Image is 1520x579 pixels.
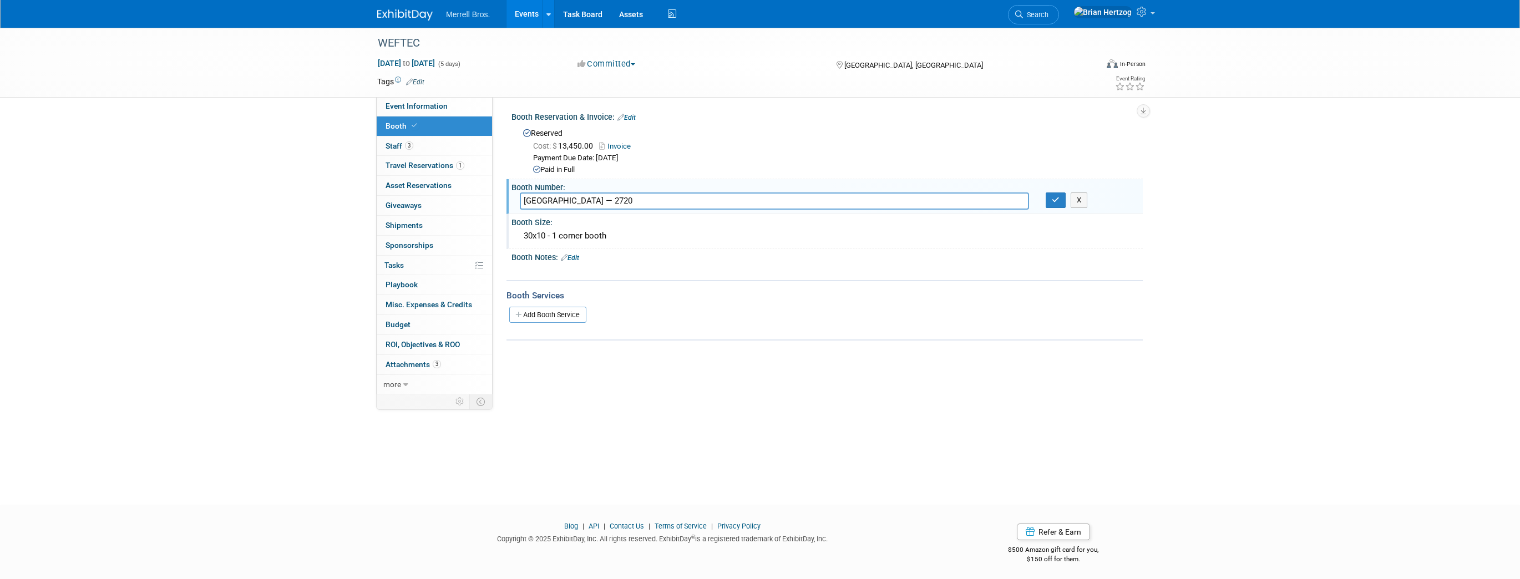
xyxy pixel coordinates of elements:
a: Shipments [377,216,492,235]
span: Giveaways [386,201,422,210]
a: Edit [617,114,636,121]
a: Budget [377,315,492,334]
span: | [708,522,716,530]
a: Contact Us [610,522,644,530]
span: Tasks [384,261,404,270]
a: Search [1008,5,1059,24]
a: Terms of Service [655,522,707,530]
div: Payment Due Date: [DATE] [533,153,1134,164]
div: Booth Reservation & Invoice: [511,109,1143,123]
a: API [589,522,599,530]
span: | [580,522,587,530]
span: 1 [456,161,464,170]
img: ExhibitDay [377,9,433,21]
span: [GEOGRAPHIC_DATA], [GEOGRAPHIC_DATA] [844,61,983,69]
div: Booth Size: [511,214,1143,228]
a: Asset Reservations [377,176,492,195]
span: Cost: $ [533,141,558,150]
span: 13,450.00 [533,141,597,150]
a: Invoice [599,142,636,150]
span: 3 [433,360,441,368]
a: Travel Reservations1 [377,156,492,175]
span: Attachments [386,360,441,369]
span: (5 days) [437,60,460,68]
div: $150 off for them. [964,555,1143,564]
span: Playbook [386,280,418,289]
div: Event Rating [1115,76,1145,82]
span: [DATE] [DATE] [377,58,435,68]
div: In-Person [1119,60,1146,68]
span: Travel Reservations [386,161,464,170]
span: Merrell Bros. [446,10,490,19]
span: to [401,59,412,68]
span: ROI, Objectives & ROO [386,340,460,349]
span: | [646,522,653,530]
div: Event Format [1031,58,1146,74]
span: Staff [386,141,413,150]
img: Brian Hertzog [1073,6,1132,18]
div: Booth Services [506,289,1143,302]
a: Add Booth Service [509,307,586,323]
span: Shipments [386,221,423,230]
span: 3 [405,141,413,150]
a: Misc. Expenses & Credits [377,295,492,314]
a: Edit [561,254,579,262]
a: Playbook [377,275,492,294]
div: $500 Amazon gift card for you, [964,538,1143,563]
a: ROI, Objectives & ROO [377,335,492,354]
td: Tags [377,76,424,87]
div: Booth Notes: [511,249,1143,263]
a: Staff3 [377,136,492,156]
span: more [383,380,401,389]
a: Refer & Earn [1017,524,1090,540]
div: Booth Number: [511,179,1143,193]
span: | [601,522,608,530]
a: Event Information [377,96,492,116]
td: Personalize Event Tab Strip [450,394,470,409]
div: Paid in Full [533,165,1134,175]
button: Committed [574,58,640,70]
span: Misc. Expenses & Credits [386,300,472,309]
a: Attachments3 [377,355,492,374]
span: Booth [386,121,419,130]
td: Toggle Event Tabs [470,394,493,409]
a: Edit [406,78,424,86]
span: Search [1023,11,1048,19]
sup: ® [691,534,695,540]
i: Booth reservation complete [412,123,417,129]
span: Asset Reservations [386,181,452,190]
a: Privacy Policy [717,522,761,530]
div: Copyright © 2025 ExhibitDay, Inc. All rights reserved. ExhibitDay is a registered trademark of Ex... [377,531,948,544]
span: Event Information [386,101,448,110]
a: Giveaways [377,196,492,215]
img: Format-Inperson.png [1107,59,1118,68]
span: Sponsorships [386,241,433,250]
a: Booth [377,116,492,136]
div: WEFTEC [374,33,1080,53]
button: X [1071,192,1088,208]
span: Budget [386,320,411,329]
a: Sponsorships [377,236,492,255]
a: more [377,375,492,394]
div: 30x10 - 1 corner booth [520,227,1134,245]
a: Blog [564,522,578,530]
a: Tasks [377,256,492,275]
div: Reserved [520,125,1134,175]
